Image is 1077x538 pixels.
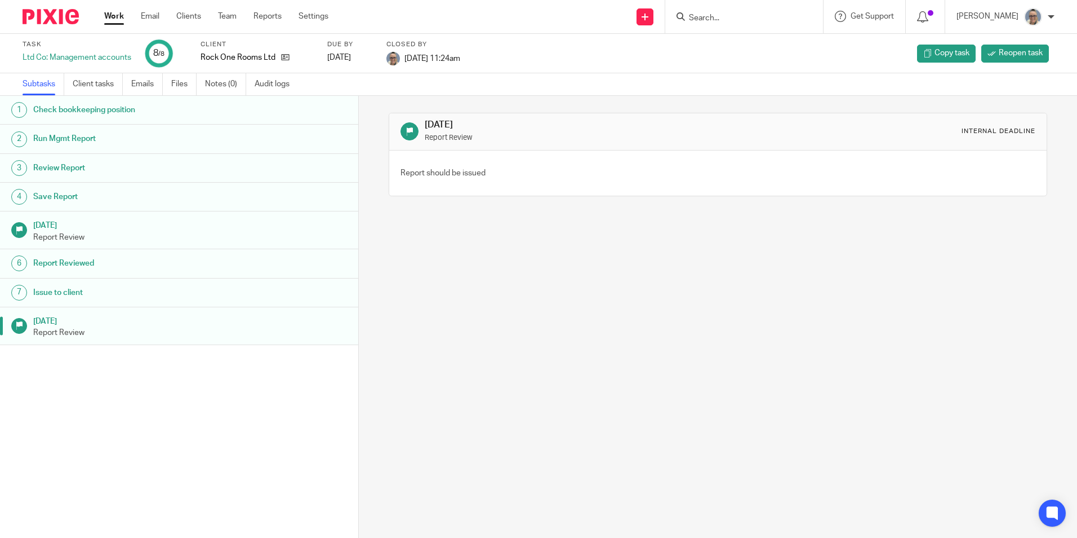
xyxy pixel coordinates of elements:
[299,11,328,22] a: Settings
[201,40,313,49] label: Client
[33,102,243,118] h1: Check bookkeeping position
[404,54,460,62] span: [DATE] 11:24am
[33,130,243,147] h1: Run Mgmt Report
[253,11,282,22] a: Reports
[934,47,969,59] span: Copy task
[688,14,789,24] input: Search
[33,232,348,243] p: Report Review
[33,284,243,301] h1: Issue to client
[11,160,27,176] div: 3
[11,131,27,147] div: 2
[131,73,163,95] a: Emails
[33,327,348,338] p: Report Review
[218,11,237,22] a: Team
[425,134,472,141] small: Report Review
[327,52,372,63] div: [DATE]
[33,255,243,272] h1: Report Reviewed
[425,119,742,131] h1: [DATE]
[33,188,243,205] h1: Save Report
[11,102,27,118] div: 1
[33,313,348,327] h1: [DATE]
[33,217,348,231] h1: [DATE]
[153,47,164,60] div: 8
[201,52,275,63] p: Rock One Rooms Ltd
[1024,8,1042,26] img: Website%20Headshot.png
[104,11,124,22] a: Work
[917,45,976,63] a: Copy task
[23,73,64,95] a: Subtasks
[400,167,486,179] p: Report should be issued
[386,52,400,65] img: Website%20Headshot.png
[11,255,27,271] div: 6
[141,11,159,22] a: Email
[981,45,1049,63] a: Reopen task
[73,73,123,95] a: Client tasks
[386,40,460,49] label: Closed by
[205,73,246,95] a: Notes (0)
[327,40,372,49] label: Due by
[999,47,1043,59] span: Reopen task
[11,285,27,301] div: 7
[956,11,1018,22] p: [PERSON_NAME]
[23,9,79,24] img: Pixie
[158,51,164,57] small: /8
[255,73,298,95] a: Audit logs
[23,52,131,63] div: Ltd Co: Management accounts
[176,11,201,22] a: Clients
[171,73,197,95] a: Files
[851,12,894,20] span: Get Support
[33,160,243,177] h1: Review Report
[11,189,27,205] div: 4
[962,127,1035,136] div: Internal deadline
[23,40,131,49] label: Task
